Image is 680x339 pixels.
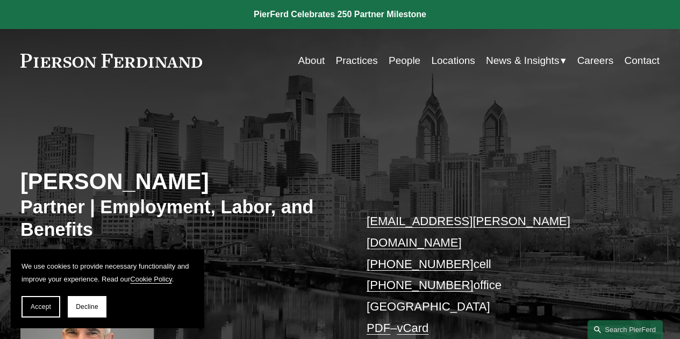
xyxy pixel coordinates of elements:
[367,211,633,338] p: cell office [GEOGRAPHIC_DATA] –
[486,51,566,71] a: folder dropdown
[31,303,51,311] span: Accept
[588,320,663,339] a: Search this site
[397,321,428,335] a: vCard
[625,51,660,71] a: Contact
[76,303,98,311] span: Decline
[11,249,204,328] section: Cookie banner
[298,51,325,71] a: About
[367,257,474,271] a: [PHONE_NUMBER]
[389,51,420,71] a: People
[486,52,559,70] span: News & Insights
[22,260,194,285] p: We use cookies to provide necessary functionality and improve your experience. Read our .
[431,51,475,71] a: Locations
[130,275,172,283] a: Cookie Policy
[68,296,106,318] button: Decline
[20,168,340,196] h2: [PERSON_NAME]
[577,51,614,71] a: Careers
[22,296,60,318] button: Accept
[336,51,378,71] a: Practices
[367,321,390,335] a: PDF
[367,278,474,292] a: [PHONE_NUMBER]
[20,196,340,241] h3: Partner | Employment, Labor, and Benefits
[367,214,570,249] a: [EMAIL_ADDRESS][PERSON_NAME][DOMAIN_NAME]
